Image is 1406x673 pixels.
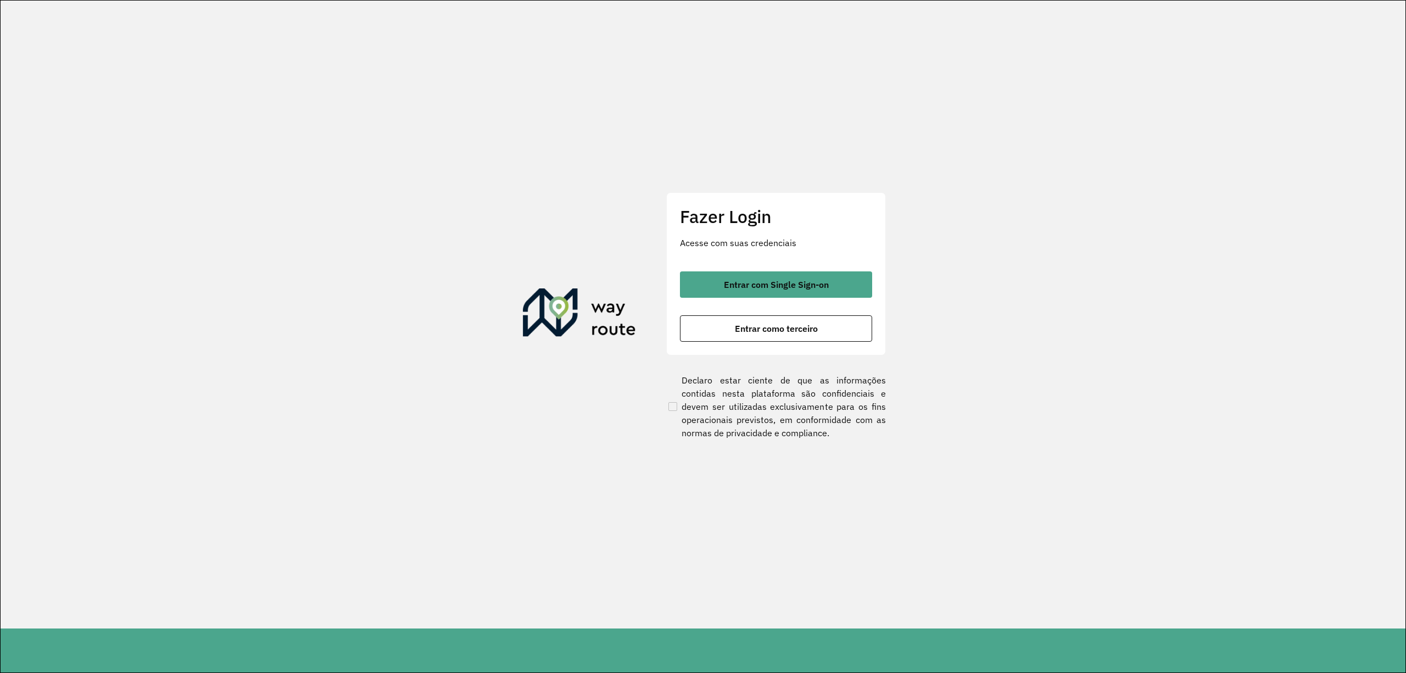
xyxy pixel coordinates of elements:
h2: Fazer Login [680,206,872,227]
img: Roteirizador AmbevTech [523,288,636,341]
span: Entrar com Single Sign-on [724,280,829,289]
span: Entrar como terceiro [735,324,818,333]
label: Declaro estar ciente de que as informações contidas nesta plataforma são confidenciais e devem se... [666,374,886,440]
p: Acesse com suas credenciais [680,236,872,249]
button: button [680,271,872,298]
button: button [680,315,872,342]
